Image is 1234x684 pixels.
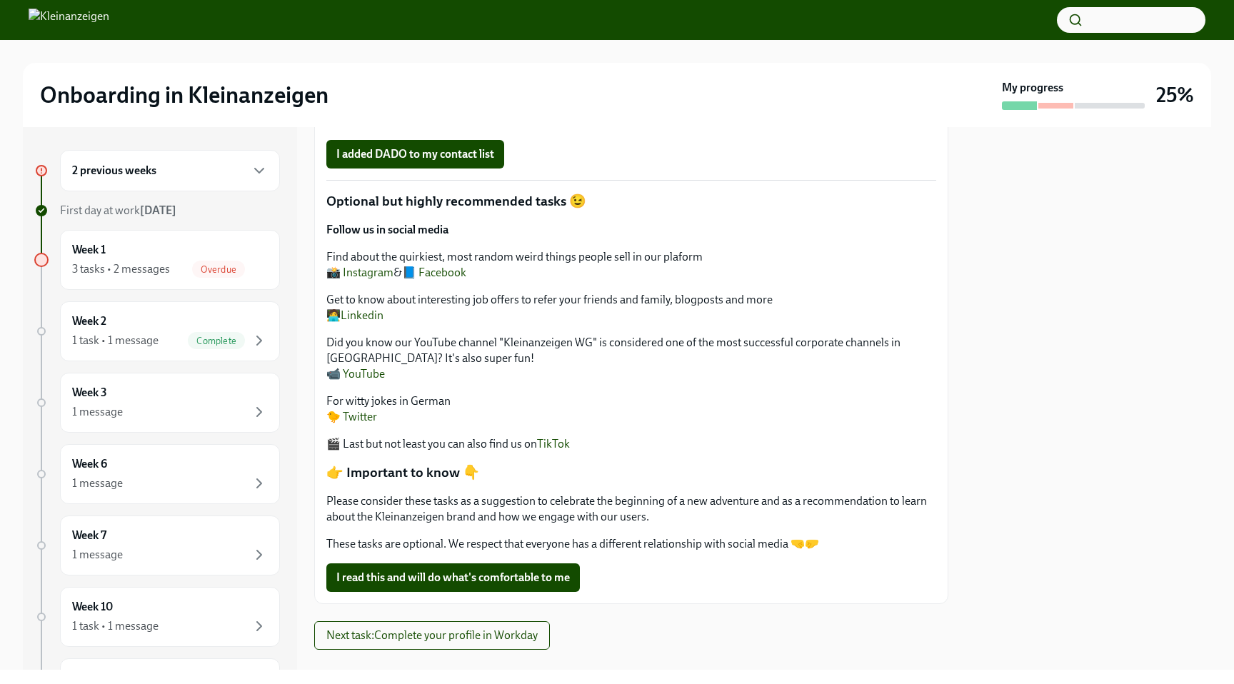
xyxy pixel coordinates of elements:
a: Week 61 message [34,444,280,504]
img: Kleinanzeigen [29,9,109,31]
h6: Week 10 [72,599,113,615]
a: Week 13 tasks • 2 messagesOverdue [34,230,280,290]
button: I added DADO to my contact list [326,140,504,169]
a: TikTok [537,437,570,451]
div: 1 message [72,547,123,563]
p: Optional but highly recommended tasks 😉 [326,192,936,211]
strong: Follow us in social media [326,223,448,236]
a: First day at work[DATE] [34,203,280,218]
p: These tasks are optional. We respect that everyone has a different relationship with social media 🤜🤛 [326,536,936,552]
div: 3 tasks • 2 messages [72,261,170,277]
h6: Week 6 [72,456,107,472]
span: I read this and will do what's comfortable to me [336,570,570,585]
p: Get to know about interesting job offers to refer your friends and family, blogposts and more [326,292,936,323]
div: 1 task • 1 message [72,618,159,634]
p: 👉 Important to know 👇 [326,463,936,482]
div: 2 previous weeks [60,150,280,191]
h3: 25% [1156,82,1194,108]
p: Find about the quirkiest, most random weird things people sell in our plaform & [326,249,936,281]
p: For witty jokes in German [326,393,936,425]
a: 🧑‍💻Linkedin [326,308,383,322]
strong: My progress [1002,80,1063,96]
a: Week 101 task • 1 message [34,587,280,647]
a: 📸 Instagram [326,266,393,279]
h6: Week 2 [72,313,106,329]
h6: Week 1 [72,242,106,258]
a: Week 31 message [34,373,280,433]
h6: Week 3 [72,385,107,401]
p: Did you know our YouTube channel "Kleinanzeigen WG" is considered one of the most successful corp... [326,335,936,382]
p: 🎬 Last but not least you can also find us on [326,436,936,452]
p: Please consider these tasks as a suggestion to celebrate the beginning of a new adventure and as ... [326,493,936,525]
a: Week 71 message [34,515,280,575]
button: Next task:Complete your profile in Workday [314,621,550,650]
span: Next task : Complete your profile in Workday [326,628,538,643]
h2: Onboarding in Kleinanzeigen [40,81,328,109]
a: 📘 Facebook [402,266,466,279]
a: 📹 YouTube [326,367,385,381]
span: First day at work [60,203,176,217]
h6: 2 previous weeks [72,163,156,178]
div: 1 task • 1 message [72,333,159,348]
span: Overdue [192,264,245,275]
span: I added DADO to my contact list [336,147,494,161]
h6: Week 7 [72,528,106,543]
a: 🐤 Twitter [326,410,377,423]
div: 1 message [72,404,123,420]
strong: [DATE] [140,203,176,217]
span: Complete [188,336,245,346]
div: 1 message [72,476,123,491]
button: I read this and will do what's comfortable to me [326,563,580,592]
a: Week 21 task • 1 messageComplete [34,301,280,361]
